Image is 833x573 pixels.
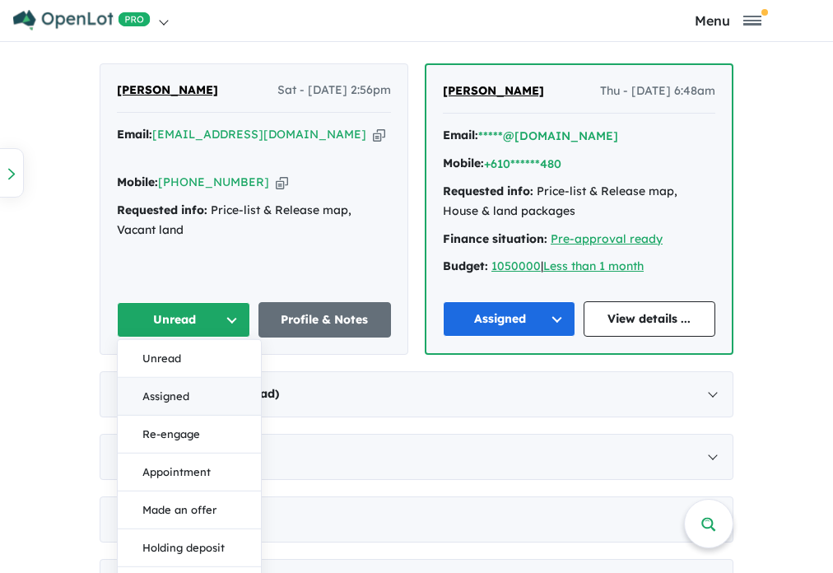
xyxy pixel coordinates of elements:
[277,81,391,100] span: Sat - [DATE] 2:56pm
[443,128,478,142] strong: Email:
[118,378,261,416] button: Assigned
[100,496,733,543] div: [DATE]
[443,182,715,221] div: Price-list & Release map, House & land packages
[443,231,547,246] strong: Finance situation:
[118,454,261,491] button: Appointment
[443,259,488,273] strong: Budget:
[584,301,716,337] a: View details ...
[373,126,385,143] button: Copy
[443,301,575,337] button: Assigned
[443,82,544,101] a: [PERSON_NAME]
[117,203,207,217] strong: Requested info:
[543,259,644,273] a: Less than 1 month
[117,302,250,338] button: Unread
[276,174,288,191] button: Copy
[600,82,715,101] span: Thu - [DATE] 6:48am
[100,434,733,480] div: [DATE]
[491,259,541,273] a: 1050000
[117,175,158,189] strong: Mobile:
[118,416,261,454] button: Re-engage
[443,83,544,98] span: [PERSON_NAME]
[551,231,663,246] a: Pre-approval ready
[443,184,533,198] strong: Requested info:
[13,10,151,30] img: Openlot PRO Logo White
[118,491,261,529] button: Made an offer
[158,175,269,189] a: [PHONE_NUMBER]
[117,81,218,100] a: [PERSON_NAME]
[443,257,715,277] div: |
[627,12,830,28] button: Toggle navigation
[117,82,218,97] span: [PERSON_NAME]
[117,201,391,240] div: Price-list & Release map, Vacant land
[100,371,733,417] div: [DATE]
[118,340,261,378] button: Unread
[152,127,366,142] a: [EMAIL_ADDRESS][DOMAIN_NAME]
[117,127,152,142] strong: Email:
[118,529,261,567] button: Holding deposit
[258,302,392,338] a: Profile & Notes
[443,156,484,170] strong: Mobile:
